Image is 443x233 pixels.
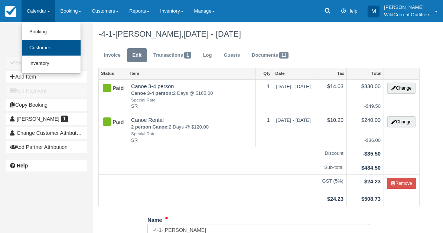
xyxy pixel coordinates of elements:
button: Copy Booking [6,99,87,111]
strong: $508.73 [361,196,381,202]
em: 2 Days @ $120.00 [131,124,253,137]
p: WildCurrent Outfitters [384,11,430,19]
a: Log [198,48,218,63]
td: $14.03 [314,79,346,113]
a: Invoice [98,48,126,63]
td: $330.00 [347,79,384,113]
em: Sub-total [102,164,343,171]
a: [PERSON_NAME] 1 [6,113,87,125]
span: Help [348,8,358,14]
em: Special Rate [131,97,253,103]
button: Add Partner Attribution [6,141,87,153]
button: Save [6,57,87,69]
span: 1 [61,116,68,122]
a: Edit [127,48,147,63]
span: [DATE] - [DATE] [276,84,311,89]
button: Add Item [6,71,87,83]
strong: -$85.50 [362,151,381,157]
a: Help [6,160,87,172]
button: Remove [387,178,416,189]
span: [DATE] - [DATE] [183,29,241,39]
div: Paid [102,83,118,94]
a: Guests [218,48,245,63]
a: Qty [256,68,273,79]
a: Status [99,68,128,79]
em: Discount [102,150,343,157]
strong: $24.23 [327,196,343,202]
em: -$49.50 [350,103,381,110]
span: [DATE] - [DATE] [276,117,311,123]
a: Booking [22,24,81,40]
td: $240.00 [347,113,384,147]
strong: $484.50 [361,165,381,171]
b: Help [17,163,28,169]
td: 1 [256,113,273,147]
td: 1 [256,79,273,113]
h1: -4-1-[PERSON_NAME], [98,30,420,39]
a: Item [128,68,255,79]
button: Add Payment [6,85,87,97]
a: Documents11 [246,48,294,63]
a: Transactions1 [148,48,197,63]
button: Change Customer Attribution [6,127,87,139]
button: Change [387,83,416,94]
strong: $24.23 [364,179,381,184]
em: SR [131,103,253,110]
p: [PERSON_NAME] [384,4,430,11]
em: -$36.00 [350,137,381,144]
strong: Canoe 3-4 person [131,90,173,96]
em: 2 Days @ $165.00 [131,90,253,103]
em: SR [131,137,253,144]
span: [PERSON_NAME] [17,116,59,122]
a: Inventory [22,56,81,71]
ul: Calendar [22,22,81,74]
strong: 2 person Canoe [131,124,169,130]
td: Canoe 3-4 person [128,79,256,113]
div: M [368,6,380,17]
a: Customer [22,40,81,56]
label: Name [147,214,162,224]
a: Date [273,68,314,79]
i: Help [341,9,346,14]
b: Save [15,60,27,66]
em: Special Rate [131,131,253,137]
em: GST (5%) [102,178,343,185]
td: $10.20 [314,113,346,147]
span: 11 [279,52,289,59]
div: Paid [102,116,118,128]
a: Tax [314,68,346,79]
button: Change [387,116,416,127]
img: checkfront-main-nav-mini-logo.png [5,6,16,17]
a: Total [347,68,384,79]
span: 1 [184,52,191,59]
span: Change Customer Attribution [17,130,84,136]
td: Canoe Rental [128,113,256,147]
